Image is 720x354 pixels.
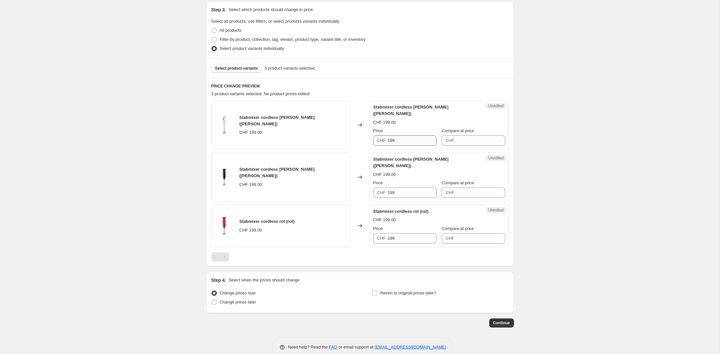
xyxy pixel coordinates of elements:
[215,167,234,187] img: 11084_CordlessSvhwarz_80x.png
[239,129,262,136] div: CHF 199.00
[373,171,396,178] div: CHF 199.00
[239,227,262,234] div: CHF 199.00
[373,217,396,223] div: CHF 199.00
[488,155,504,161] span: Unedited
[373,180,383,185] span: Price
[239,167,315,178] span: Stabmixer cordless [PERSON_NAME] ([PERSON_NAME])
[220,300,256,304] span: Change prices later
[211,19,339,24] span: Select all products, use filters, or select products variants individually
[377,190,386,195] span: CHF
[211,64,262,73] button: Select product variants
[215,216,234,235] img: 11076_CordlessRot_80x.png
[239,181,262,188] div: CHF 199.00
[377,138,386,143] span: CHF
[264,65,315,72] span: 3 product variants selected
[220,291,256,295] span: Change prices now
[446,190,454,195] span: CHF
[488,208,504,213] span: Unedited
[377,236,386,241] span: CHF
[493,320,510,325] span: Continue
[442,128,474,133] span: Compare at price
[215,115,234,135] img: 11085_CordlessWeiss_80x.png
[239,219,295,224] span: Stabmixer cordless rot (rot)
[373,105,449,116] span: Stabmixer cordless [PERSON_NAME] ([PERSON_NAME])
[220,46,284,51] span: Select product variants individually
[373,128,383,133] span: Price
[215,66,258,71] span: Select product variants
[442,180,474,185] span: Compare at price
[211,277,226,283] h2: Step 4.
[220,37,366,42] span: Filter by product, collection, tag, vendor, product type, variant title, or inventory
[373,209,429,214] span: Stabmixer cordless rot (rot)
[373,157,449,168] span: Stabmixer cordless [PERSON_NAME] ([PERSON_NAME])
[446,138,454,143] span: CHF
[373,226,383,231] span: Price
[211,91,311,96] span: 3 product variants selected. No product prices edited:
[329,345,337,349] a: FAQ
[380,291,436,295] span: Revert to original prices later?
[446,236,454,241] span: CHF
[211,84,509,89] h6: PRICE CHANGE PREVIEW
[442,226,474,231] span: Compare at price
[220,28,242,33] span: All products
[488,103,504,108] span: Unedited
[228,6,313,13] p: Select which products should change in price
[489,318,514,327] button: Continue
[211,252,229,261] nav: Pagination
[228,277,299,283] p: Select when the prices should change
[239,115,315,126] span: Stabmixer cordless [PERSON_NAME] ([PERSON_NAME])
[375,345,446,349] a: [EMAIL_ADDRESS][DOMAIN_NAME]
[288,345,329,349] span: Need help? Read the
[337,345,375,349] span: or email support at
[211,6,226,13] h2: Step 3.
[373,119,396,126] div: CHF 199.00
